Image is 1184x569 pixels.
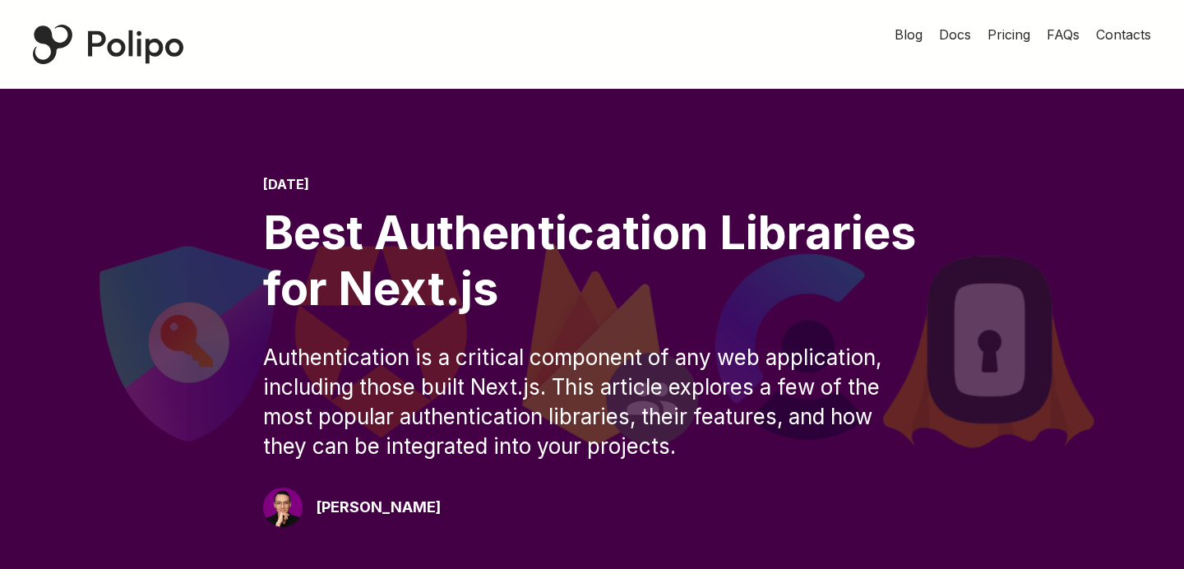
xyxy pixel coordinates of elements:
[939,26,971,43] span: Docs
[263,343,921,461] div: Authentication is a critical component of any web application, including those built Next.js. Thi...
[987,26,1030,43] span: Pricing
[895,25,923,44] a: Blog
[987,25,1030,44] a: Pricing
[263,206,921,316] div: Best Authentication Libraries for Next.js
[263,176,309,192] time: [DATE]
[1096,25,1151,44] a: Contacts
[939,25,971,44] a: Docs
[1047,26,1080,43] span: FAQs
[1047,25,1080,44] a: FAQs
[263,488,303,527] img: Giovanni Proietta Polipo CEO
[895,26,923,43] span: Blog
[316,496,441,519] div: [PERSON_NAME]
[1096,26,1151,43] span: Contacts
